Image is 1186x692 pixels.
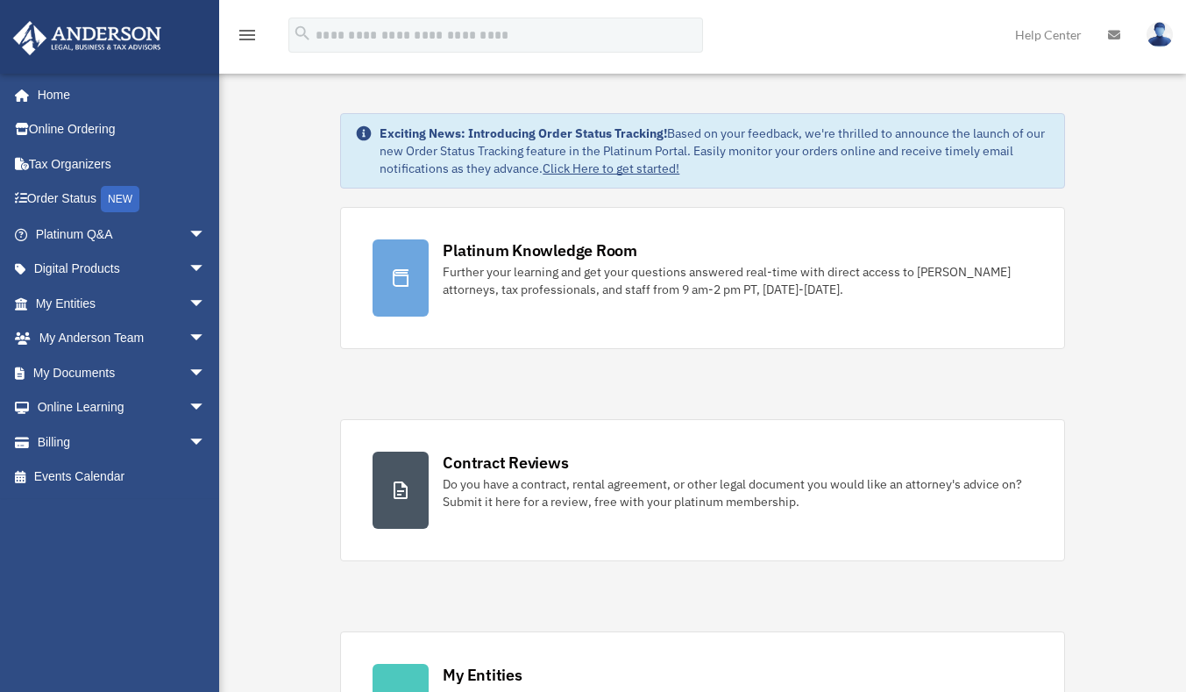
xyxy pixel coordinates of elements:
[443,263,1032,298] div: Further your learning and get your questions answered real-time with direct access to [PERSON_NAM...
[237,31,258,46] a: menu
[188,321,224,357] span: arrow_drop_down
[8,21,167,55] img: Anderson Advisors Platinum Portal
[380,125,1049,177] div: Based on your feedback, we're thrilled to announce the launch of our new Order Status Tracking fe...
[12,286,232,321] a: My Entitiesarrow_drop_down
[380,125,667,141] strong: Exciting News: Introducing Order Status Tracking!
[188,252,224,288] span: arrow_drop_down
[12,390,232,425] a: Online Learningarrow_drop_down
[443,239,637,261] div: Platinum Knowledge Room
[188,217,224,253] span: arrow_drop_down
[12,355,232,390] a: My Documentsarrow_drop_down
[12,182,232,218] a: Order StatusNEW
[101,186,139,212] div: NEW
[12,252,232,287] a: Digital Productsarrow_drop_down
[188,286,224,322] span: arrow_drop_down
[12,112,232,147] a: Online Ordering
[188,390,224,426] span: arrow_drop_down
[12,321,232,356] a: My Anderson Teamarrow_drop_down
[340,207,1064,349] a: Platinum Knowledge Room Further your learning and get your questions answered real-time with dire...
[443,664,522,686] div: My Entities
[340,419,1064,561] a: Contract Reviews Do you have a contract, rental agreement, or other legal document you would like...
[188,355,224,391] span: arrow_drop_down
[188,424,224,460] span: arrow_drop_down
[12,146,232,182] a: Tax Organizers
[293,24,312,43] i: search
[237,25,258,46] i: menu
[543,161,679,176] a: Click Here to get started!
[1147,22,1173,47] img: User Pic
[443,475,1032,510] div: Do you have a contract, rental agreement, or other legal document you would like an attorney's ad...
[443,452,568,474] div: Contract Reviews
[12,217,232,252] a: Platinum Q&Aarrow_drop_down
[12,460,232,495] a: Events Calendar
[12,424,232,460] a: Billingarrow_drop_down
[12,77,224,112] a: Home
